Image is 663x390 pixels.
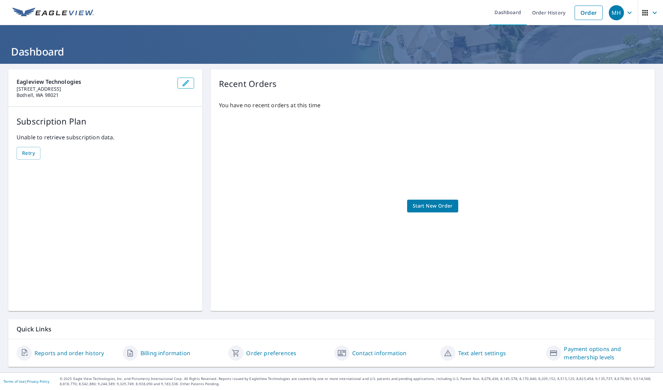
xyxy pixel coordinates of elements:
a: Order [575,6,603,20]
button: Retry [17,147,40,160]
a: Order preferences [246,349,296,357]
p: Bothell, WA 98021 [17,92,172,98]
a: Payment options and membership levels [564,345,646,361]
p: Subscription Plan [17,115,194,128]
a: Billing information [141,349,190,357]
a: Start New Order [407,200,458,212]
p: Recent Orders [219,78,277,90]
p: You have no recent orders at this time [219,101,646,109]
p: Eagleview Technologies [17,78,172,86]
div: MH [609,5,624,20]
p: Unable to retrieve subscription data. [17,133,194,141]
a: Privacy Policy [27,379,49,384]
a: Text alert settings [458,349,506,357]
p: | [3,379,49,383]
a: Terms of Use [3,379,25,384]
a: Contact information [352,349,406,357]
p: © 2025 Eagle View Technologies, Inc. and Pictometry International Corp. All Rights Reserved. Repo... [60,376,660,387]
span: Retry [22,149,35,158]
a: Reports and order history [35,349,104,357]
p: [STREET_ADDRESS] [17,86,172,92]
img: EV Logo [12,8,94,18]
span: Start New Order [413,202,453,210]
h1: Dashboard [8,44,655,59]
p: Quick Links [17,325,646,333]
